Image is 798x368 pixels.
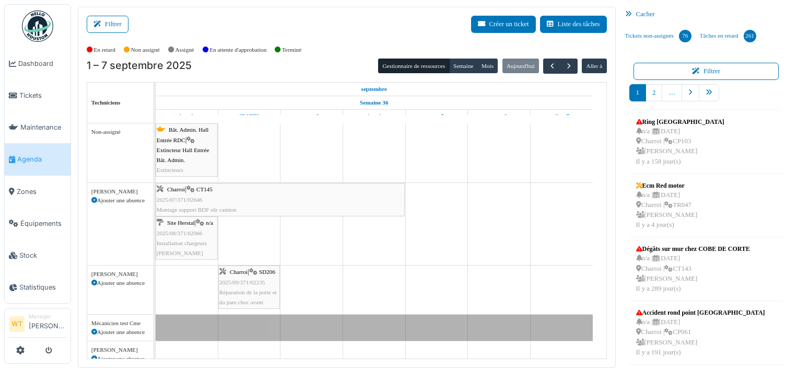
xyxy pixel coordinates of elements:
[540,16,607,33] button: Liste des tâches
[9,316,25,332] li: WT
[301,110,322,123] a: 3 septembre 2025
[633,241,753,296] a: Dégâts sur mur chez COBE DE CORTE n/a |[DATE] Charroi |CT143 [PERSON_NAME]Il y a 289 jour(s)
[636,190,698,231] div: n/a | [DATE] Charroi | TR047 [PERSON_NAME] Il y a 4 jour(s)
[636,254,750,294] div: n/a | [DATE] Charroi | CT143 [PERSON_NAME] Il y a 289 jour(s)
[91,128,149,136] div: Non-assigné
[87,16,128,33] button: Filtrer
[5,239,71,271] a: Stock
[91,346,149,354] div: [PERSON_NAME]
[157,147,209,163] span: Extincteur Hall Entrée Bât. Admin.
[5,208,71,239] a: Équipements
[502,59,539,73] button: Aujourd'hui
[167,186,185,192] span: Charroi
[662,84,682,101] a: …
[582,59,606,73] button: Aller à
[196,186,213,192] span: CT145
[29,313,66,320] div: Manager
[87,60,192,72] h2: 1 – 7 septembre 2025
[621,22,696,50] a: Tickets non-assignés
[230,269,248,275] span: Charroi
[9,313,66,338] a: WT Manager[PERSON_NAME]
[629,84,646,101] a: 1
[157,240,207,256] span: Installation chargeurs [PERSON_NAME]
[17,154,66,164] span: Agenda
[177,110,196,123] a: 1 septembre 2025
[259,269,275,275] span: SD206
[477,59,498,73] button: Mois
[91,99,121,106] span: Techniciens
[636,317,765,358] div: n/a | [DATE] Charroi | CP061 [PERSON_NAME] Il y a 191 jour(s)
[19,90,66,100] span: Tickets
[636,181,698,190] div: Ecm Red motor
[633,114,727,169] a: Ring [GEOGRAPHIC_DATA] n/a |[DATE] Charroi |CP103 [PERSON_NAME]Il y a 158 jour(s)
[91,187,149,196] div: [PERSON_NAME]
[157,167,183,173] span: Extincteurs
[357,96,391,109] a: Semaine 36
[91,319,149,328] div: Mécanicien test Cme
[175,45,194,54] label: Assigné
[636,308,765,317] div: Accident rond point [GEOGRAPHIC_DATA]
[18,59,66,68] span: Dashboard
[157,218,217,258] div: |
[206,220,213,226] span: n/a
[29,313,66,335] li: [PERSON_NAME]
[167,220,195,226] span: Site Herstal
[91,328,149,337] div: Ajouter une absence
[91,354,149,363] div: Ajouter une absence
[157,206,237,213] span: Montage support BDF sûr camion
[5,271,71,303] a: Statistiques
[219,267,279,307] div: |
[646,84,662,101] a: 2
[5,176,71,208] a: Zones
[621,7,792,22] div: Cacher
[636,126,724,167] div: n/a | [DATE] Charroi | CP103 [PERSON_NAME] Il y a 158 jour(s)
[543,59,560,74] button: Précédent
[378,59,449,73] button: Gestionnaire de ressources
[359,83,390,96] a: 1 septembre 2025
[219,289,277,305] span: Réparation de la porte et du pare choc avant
[157,230,203,236] span: 2025/08/371/02066
[237,110,262,123] a: 2 septembre 2025
[636,244,750,254] div: Dégâts sur mur chez COBE DE CORTE
[365,110,383,123] a: 4 septembre 2025
[157,126,209,143] span: Bât. Admin. Hall Entrée RDC
[209,45,266,54] label: En attente d'approbation
[17,187,66,197] span: Zones
[488,110,509,123] a: 6 septembre 2025
[633,178,700,233] a: Ecm Red motor n/a |[DATE] Charroi |TR047 [PERSON_NAME]Il y a 4 jour(s)
[449,59,478,73] button: Semaine
[679,30,691,42] div: 76
[91,279,149,287] div: Ajouter une absence
[20,122,66,132] span: Maintenance
[219,279,265,285] span: 2025/09/371/02235
[5,111,71,143] a: Maintenance
[5,79,71,111] a: Tickets
[5,48,71,79] a: Dashboard
[157,185,404,215] div: |
[629,84,783,110] nav: pager
[131,45,160,54] label: Non assigné
[744,30,756,42] div: 261
[19,282,66,292] span: Statistiques
[94,45,115,54] label: En retard
[157,125,217,175] div: |
[22,10,53,42] img: Badge_color-CXgf-gQk.svg
[551,110,572,123] a: 7 septembre 2025
[633,63,779,80] button: Filtrer
[427,110,447,123] a: 5 septembre 2025
[633,305,768,360] a: Accident rond point [GEOGRAPHIC_DATA] n/a |[DATE] Charroi |CP061 [PERSON_NAME]Il y a 191 jour(s)
[5,143,71,175] a: Agenda
[157,197,203,203] span: 2025/07/371/02646
[696,22,760,50] a: Tâches en retard
[560,59,578,74] button: Suivant
[20,218,66,228] span: Équipements
[91,196,149,205] div: Ajouter une absence
[471,16,536,33] button: Créer un ticket
[91,270,149,279] div: [PERSON_NAME]
[156,316,187,325] span: Vacances
[19,250,66,260] span: Stock
[282,45,301,54] label: Terminé
[636,117,724,126] div: Ring [GEOGRAPHIC_DATA]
